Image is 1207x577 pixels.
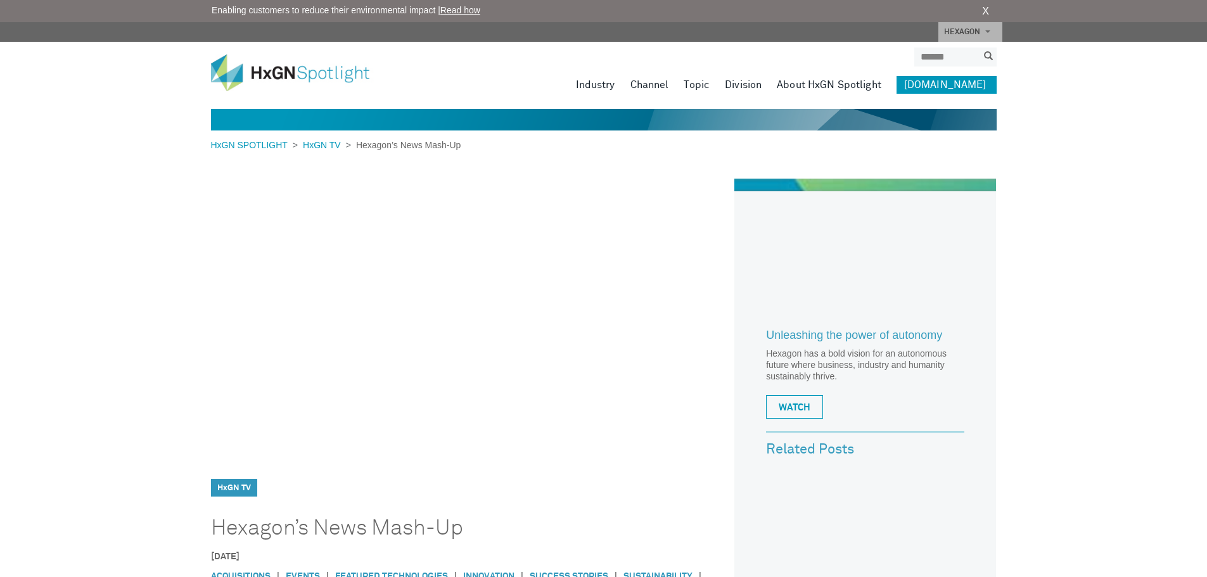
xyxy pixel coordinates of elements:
span: Hexagon’s News Mash-Up [351,140,461,150]
a: Industry [576,76,615,94]
a: HEXAGON [938,22,1002,42]
a: X [982,4,989,19]
a: HxGN TV [217,484,251,492]
a: WATCH [766,395,823,419]
a: Division [725,76,762,94]
time: [DATE] [211,552,239,561]
div: > > [211,139,461,152]
h1: Hexagon’s News Mash-Up [211,516,692,541]
a: [DOMAIN_NAME] [897,76,997,94]
a: Channel [630,76,669,94]
h3: Related Posts [766,442,964,457]
a: Read how [440,5,480,15]
span: Enabling customers to reduce their environmental impact | [212,4,480,17]
a: Unleashing the power of autonomy [766,329,964,348]
img: HxGN Spotlight [211,54,388,91]
a: HxGN SPOTLIGHT [211,140,293,150]
p: Hexagon has a bold vision for an autonomous future where business, industry and humanity sustaina... [766,348,964,382]
a: HxGN TV [298,140,346,150]
a: About HxGN Spotlight [777,76,881,94]
a: Topic [684,76,710,94]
